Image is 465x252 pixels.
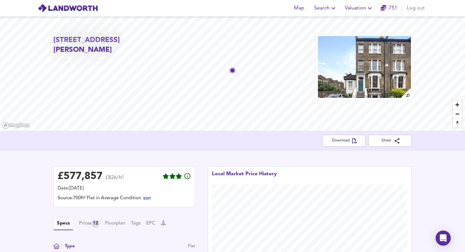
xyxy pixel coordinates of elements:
[400,88,412,99] img: search
[79,220,99,228] div: Prices
[53,217,73,230] button: Specs
[453,109,462,118] button: Zoom out
[327,137,360,144] span: Download
[322,135,365,147] button: Download
[58,185,191,192] div: Date: [DATE]
[91,220,99,228] div: 12
[188,243,195,249] div: Flat
[407,4,425,13] span: Log out
[146,220,155,227] button: EPC
[38,3,98,13] img: logo
[289,2,309,15] button: Map
[105,175,124,184] span: £826/ft²
[453,118,462,128] button: Reset bearing to north
[143,197,151,201] span: EDIT
[58,195,191,203] div: Source: 700ft² Flat in Average Condition
[453,100,462,109] button: Zoom in
[345,4,374,13] span: Valuation
[374,137,406,144] span: Share
[291,4,307,13] span: Map
[379,2,399,15] button: 751
[79,220,99,228] button: Prices12
[369,135,412,147] button: Share
[381,4,397,13] a: 751
[314,4,337,13] span: Search
[317,35,412,99] img: property
[58,172,102,181] div: £ 577,857
[60,243,75,249] div: Type
[312,2,340,15] button: Search
[453,110,462,118] span: Zoom out
[404,2,427,15] button: Log out
[212,171,277,184] div: Local Market Price History
[131,220,140,227] button: Tags
[2,122,30,129] a: Mapbox homepage
[53,35,168,55] h2: [STREET_ADDRESS][PERSON_NAME]
[342,2,376,15] button: Valuation
[436,231,451,246] div: Open Intercom Messenger
[105,220,125,227] button: Floorplan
